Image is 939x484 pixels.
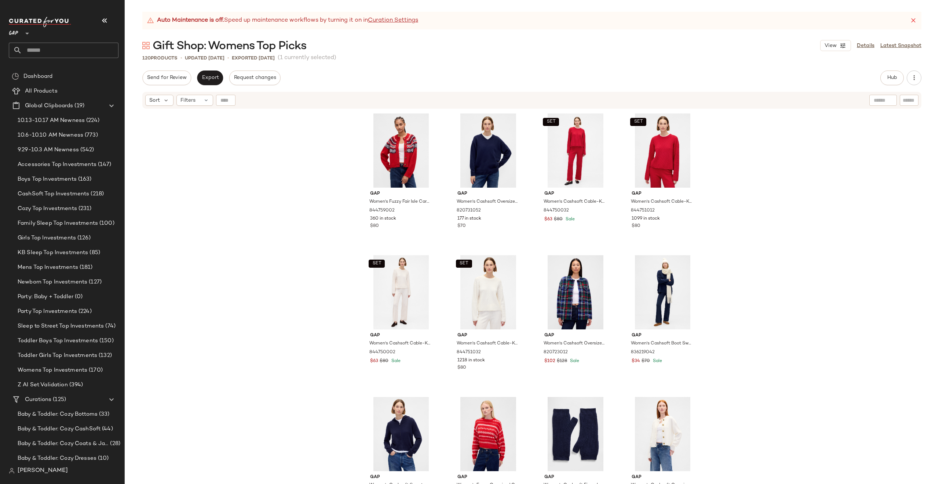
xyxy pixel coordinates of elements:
[18,205,77,213] span: Cozy Top Investments
[232,55,275,62] p: Exported [DATE]
[73,293,83,301] span: (0)
[180,97,196,104] span: Filters
[364,113,438,188] img: cn60577464.jpg
[380,358,388,365] span: $80
[544,358,555,365] span: $102
[457,474,519,481] span: Gap
[83,131,98,140] span: (773)
[18,410,98,419] span: Baby & Toddler: Cozy Bottoms
[538,255,612,329] img: cn60222575.jpg
[538,113,612,188] img: cn60774554.jpg
[630,118,646,126] button: SET
[76,234,91,242] span: (126)
[98,410,110,419] span: (33)
[626,113,699,188] img: cn60774715.jpg
[370,223,379,230] span: $80
[147,75,187,81] span: Send for Review
[278,54,336,62] span: (1 currently selected)
[370,191,432,197] span: Gap
[857,42,874,50] a: Details
[642,358,650,365] span: $70
[79,146,94,154] span: (542)
[18,131,83,140] span: 10.6-10.10 AM Newness
[51,395,66,404] span: (125)
[457,216,481,222] span: 177 in stock
[390,359,401,364] span: Sale
[364,397,438,471] img: cn60749488.jpg
[18,381,68,389] span: Z AI Set Validation
[18,249,88,257] span: KB Sleep Top Investments
[457,191,519,197] span: Gap
[104,322,116,331] span: (74)
[457,357,485,364] span: 1218 in stock
[626,397,699,471] img: cn60275490.jpg
[18,190,89,198] span: CashSoft Top Investments
[18,466,68,475] span: [PERSON_NAME]
[201,75,219,81] span: Export
[543,118,559,126] button: SET
[88,249,100,257] span: (85)
[25,395,51,404] span: Curations
[142,42,150,49] img: svg%3e
[12,73,19,80] img: svg%3e
[369,340,431,347] span: Women's Cashsoft Cable-Knit Sweater Pants by Gap Ivory Beige Frost Size XS
[631,349,655,356] span: 836219042
[824,43,837,49] span: View
[370,474,432,481] span: Gap
[457,207,481,214] span: 820731052
[9,17,71,27] img: cfy_white_logo.C9jOOHJF.svg
[18,234,76,242] span: Girls Top Investments
[18,175,77,184] span: Boys Top Investments
[452,397,525,471] img: cn60626916.jpg
[18,160,96,169] span: Accessories Top Investments
[452,113,525,188] img: cn60742128.jpg
[544,207,569,214] span: 844750032
[632,474,694,481] span: Gap
[544,340,606,347] span: Women's Cashsoft Oversized Shirt Jacket by Gap Navy Blue Plaid Tall Size XXL
[78,263,93,272] span: (181)
[544,474,606,481] span: Gap
[109,440,120,448] span: (28)
[369,207,395,214] span: 844759002
[554,216,563,223] span: $80
[370,358,378,365] span: $63
[87,278,102,286] span: (127)
[569,359,579,364] span: Sale
[632,358,640,365] span: $34
[180,54,182,62] span: •
[887,75,897,81] span: Hub
[632,191,694,197] span: Gap
[96,160,112,169] span: (147)
[97,351,112,360] span: (132)
[457,340,519,347] span: Women's Cashsoft Cable-Knit Crewneck Sweater by Gap Ivory Beige Frost Size XS
[9,468,15,474] img: svg%3e
[370,216,396,222] span: 360 in stock
[96,454,109,463] span: (10)
[18,116,85,125] span: 10.13-10.17 AM Newness
[369,260,385,268] button: SET
[457,332,519,339] span: Gap
[98,219,114,228] span: (100)
[87,366,103,375] span: (170)
[369,199,431,205] span: Women's Fuzzy Fair Isle Cardigan Sweater by Gap Modern Red Size XS
[25,102,73,110] span: Global Clipboards
[18,454,96,463] span: Baby & Toddler: Cozy Dresses
[157,16,224,25] strong: Auto Maintenance is off.
[18,425,101,433] span: Baby & Toddler: Cozy CashSoft
[370,332,432,339] span: Gap
[544,349,568,356] span: 820723012
[142,56,151,61] span: 120
[372,261,381,266] span: SET
[651,359,662,364] span: Sale
[73,102,84,110] span: (19)
[452,255,525,329] img: cn60774702.jpg
[18,293,73,301] span: Party: Baby + Toddler
[456,260,472,268] button: SET
[197,71,223,85] button: Export
[18,278,87,286] span: Newborn Top Investments
[234,75,276,81] span: Request changes
[880,42,921,50] a: Latest Snapshot
[364,255,438,329] img: cn60774512.jpg
[18,263,78,272] span: Mens Top Investments
[544,332,606,339] span: Gap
